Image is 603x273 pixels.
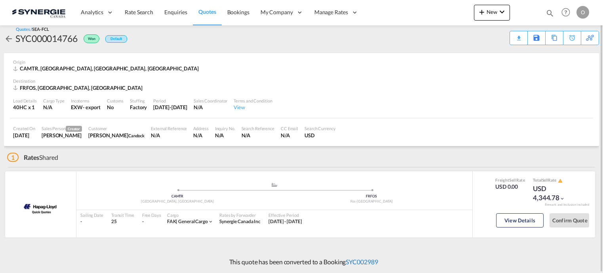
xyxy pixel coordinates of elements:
div: Transit Time [111,212,134,218]
div: Won [78,32,101,45]
md-icon: icon-download [514,32,523,38]
span: My Company [261,8,293,16]
button: View Details [496,213,544,227]
div: O [576,6,589,19]
div: 30 Sep 2025 [153,104,187,111]
div: Rates by Forwarder [219,212,261,218]
div: Customer [88,125,145,131]
div: - [142,218,144,225]
span: FAK [167,218,179,224]
div: No [107,104,124,111]
div: USD [304,132,336,139]
div: Remark and Inclusion included [539,203,595,207]
div: SYC000014766 [15,32,78,45]
span: CAMTR, [GEOGRAPHIC_DATA], [GEOGRAPHIC_DATA], [GEOGRAPHIC_DATA] [20,65,199,72]
div: CAMTR, Montreal, QC, Americas [13,65,201,72]
span: 1 [7,153,19,162]
div: Inquiry No. [215,125,235,131]
div: Quote PDF is not available at this time [514,31,523,38]
div: Free Days [142,212,161,218]
md-icon: icon-chevron-down [208,219,213,224]
div: USD 4,344.78 [533,184,573,203]
md-icon: icon-alert [558,178,563,183]
span: Sell [509,178,516,182]
div: - export [83,104,101,111]
span: SEA-FCL [32,27,49,32]
div: Sales Person [42,125,82,132]
div: View [234,104,272,111]
div: 25 [111,218,134,225]
span: New [477,9,507,15]
div: Destination [13,78,590,84]
div: USD 0.00 [495,183,525,191]
button: Confirm Quote [550,213,589,227]
div: N/A [242,132,274,139]
md-icon: assets/icons/custom/ship-fill.svg [270,183,279,187]
div: - [80,218,103,225]
div: Sailing Date [80,212,103,218]
div: [GEOGRAPHIC_DATA], [GEOGRAPHIC_DATA] [80,199,274,204]
div: Address [193,125,208,131]
div: FRFOS, Fos-sur-Mer, Asia Pacific [13,84,145,91]
div: Shared [7,153,58,162]
span: Sell [542,178,548,182]
span: [DATE] - [DATE] [268,218,302,224]
a: SYC002989 [346,258,378,265]
div: Default [105,35,127,43]
span: Synergie Canada Inc [219,218,261,224]
div: FRFOS [274,194,468,199]
div: CC Email [281,125,298,131]
div: general cargo [167,218,208,225]
md-icon: icon-arrow-left [4,34,13,44]
span: Creator [66,126,82,132]
div: N/A [193,132,208,139]
div: Incoterms [71,98,101,104]
span: Analytics [81,8,103,16]
div: Effective Period [268,212,302,218]
div: Adriana Groposila [42,132,82,139]
p: This quote has been converted to a Booking [225,258,378,266]
div: N/A [194,104,227,111]
span: Help [559,6,573,19]
div: Fos-[GEOGRAPHIC_DATA] [274,199,468,204]
div: N/A [281,132,298,139]
span: Enquiries [164,9,187,15]
div: Help [559,6,576,20]
button: icon-plus 400-fgNewicon-chevron-down [474,5,510,21]
div: Origin [13,59,590,65]
span: Bookings [227,9,249,15]
div: Cargo [167,212,213,218]
span: Manage Rates [314,8,348,16]
span: Won [88,36,97,44]
div: Factory Stuffing [130,104,147,111]
div: Sales Coordinator [194,98,227,104]
div: Freight Rate [495,177,525,183]
div: Save As Template [528,31,545,45]
div: EXW [71,104,83,111]
div: CAMTR [80,194,274,199]
div: 40HC x 1 [13,104,37,111]
div: Quotes /SEA-FCL [16,26,49,32]
div: Period [153,98,187,104]
img: 1f56c880d42311ef80fc7dca854c8e59.png [12,4,65,21]
div: Search Reference [242,125,274,131]
img: Hapag-Lloyd Quick Quotes [22,197,59,217]
md-icon: icon-magnify [546,9,554,17]
div: JASMINE GOUDREAU [88,132,145,139]
md-icon: icon-plus 400-fg [477,7,487,17]
div: Created On [13,125,35,131]
div: Total Rate [533,177,573,184]
div: N/A [215,132,235,139]
div: Terms and Condition [234,98,272,104]
div: Stuffing [130,98,147,104]
div: icon-magnify [546,9,554,21]
md-icon: icon-chevron-down [559,196,565,201]
div: 15 Sep 2025 [13,132,35,139]
span: Candock [128,133,145,138]
div: External Reference [151,125,187,131]
span: Rate Search [125,9,153,15]
span: | [176,218,177,224]
div: Search Currency [304,125,336,131]
div: N/A [151,132,187,139]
